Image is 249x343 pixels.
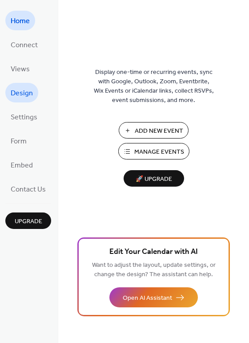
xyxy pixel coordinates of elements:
[94,68,214,105] span: Display one-time or recurring events, sync with Google, Outlook, Zoom, Eventbrite, Wix Events or ...
[11,86,33,101] span: Design
[134,147,184,157] span: Manage Events
[119,122,189,139] button: Add New Event
[5,11,35,30] a: Home
[5,107,43,127] a: Settings
[11,183,46,197] span: Contact Us
[15,217,42,226] span: Upgrade
[5,155,38,175] a: Embed
[5,179,51,199] a: Contact Us
[5,35,43,54] a: Connect
[11,159,33,173] span: Embed
[135,127,183,136] span: Add New Event
[11,62,30,77] span: Views
[5,212,51,229] button: Upgrade
[11,14,30,29] span: Home
[109,287,198,307] button: Open AI Assistant
[11,135,27,149] span: Form
[11,110,37,125] span: Settings
[118,143,189,159] button: Manage Events
[5,83,38,102] a: Design
[109,246,198,258] span: Edit Your Calendar with AI
[129,173,179,185] span: 🚀 Upgrade
[92,259,216,281] span: Want to adjust the layout, update settings, or change the design? The assistant can help.
[5,131,32,151] a: Form
[123,294,172,303] span: Open AI Assistant
[5,59,35,78] a: Views
[11,38,38,53] span: Connect
[124,170,184,187] button: 🚀 Upgrade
